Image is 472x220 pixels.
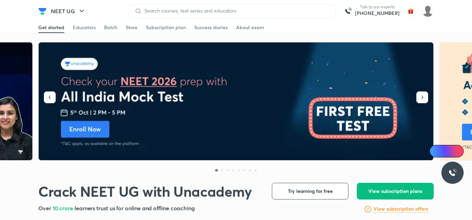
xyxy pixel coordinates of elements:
[236,24,264,31] div: About exam
[272,183,348,199] button: Try learning for free
[434,148,439,154] img: Icon
[38,7,47,15] img: Company Logo
[288,188,333,195] span: Try learning for free
[38,24,64,31] div: Get started
[368,188,422,195] span: View subscription plans
[405,6,416,17] img: avatar
[194,22,228,33] a: Success stories
[236,22,264,33] a: About exam
[126,24,137,31] div: Store
[357,183,434,199] button: View subscription plans
[146,24,186,31] div: Subscription plan
[441,148,459,154] span: Ai Doubts
[53,204,74,212] span: 10 crore
[38,183,252,200] h1: Crack NEET UG with Unacademy
[38,22,64,33] a: Get started
[74,204,195,212] span: learners trust us for online and offline coaching
[341,4,355,18] img: call-us
[373,205,428,213] h6: View subscription offers
[194,24,228,31] div: Success stories
[73,22,96,33] a: Educators
[142,8,330,14] input: Search courses, test series and educators
[126,22,137,33] a: Store
[422,5,434,17] img: Mahi Singh
[448,169,457,177] img: ttu
[146,22,186,33] a: Subscription plan
[104,22,117,33] a: Batch
[373,205,428,213] a: View subscription offers
[104,24,117,31] div: Batch
[38,204,53,212] span: Over
[355,4,400,10] p: Talk to our experts
[355,10,400,17] a: [PHONE_NUMBER]
[430,145,464,157] a: Ai Doubts
[47,4,90,18] button: NEET UG
[73,24,96,31] div: Educators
